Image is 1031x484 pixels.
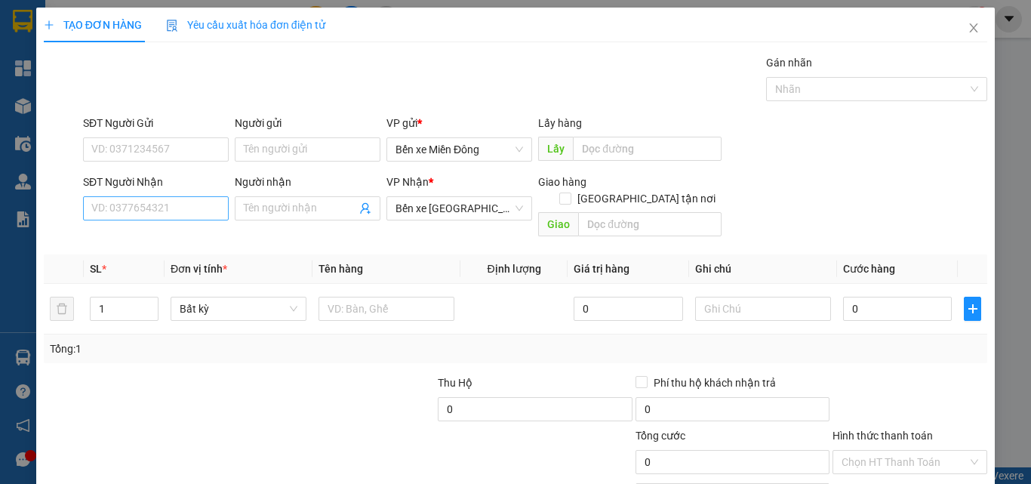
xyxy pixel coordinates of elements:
div: Người gửi [235,115,380,131]
span: Giá trị hàng [574,263,629,275]
span: Tổng cước [636,430,685,442]
span: close [968,22,980,34]
button: delete [50,297,74,321]
input: Dọc đường [578,212,722,236]
span: Tên hàng [319,263,363,275]
div: Người nhận [235,174,380,190]
input: VD: Bàn, Ghế [319,297,454,321]
label: Hình thức thanh toán [832,430,933,442]
div: SĐT Người Gửi [83,115,229,131]
span: Giao hàng [538,176,586,188]
label: Gán nhãn [766,57,812,69]
input: Dọc đường [573,137,722,161]
span: Bến xe Miền Đông [395,138,523,161]
span: Định lượng [487,263,540,275]
button: Close [953,8,995,50]
span: Yêu cầu xuất hóa đơn điện tử [166,19,325,31]
span: Giao [538,212,578,236]
div: SĐT Người Nhận [83,174,229,190]
img: icon [166,20,178,32]
span: [GEOGRAPHIC_DATA] tận nơi [571,190,722,207]
span: Bến xe Quảng Ngãi [395,197,523,220]
span: plus [44,20,54,30]
span: Phí thu hộ khách nhận trả [648,375,782,391]
span: TẠO ĐƠN HÀNG [44,19,142,31]
span: Thu Hộ [438,377,472,389]
div: Tổng: 1 [50,341,399,357]
span: Lấy [538,137,573,161]
th: Ghi chú [689,254,837,284]
span: Cước hàng [843,263,895,275]
span: SL [90,263,102,275]
span: Lấy hàng [538,117,582,129]
span: VP Nhận [386,176,429,188]
input: 0 [574,297,682,321]
span: Bất kỳ [180,297,297,320]
button: plus [964,297,981,321]
span: plus [965,303,980,315]
input: Ghi Chú [695,297,831,321]
div: VP gửi [386,115,532,131]
span: user-add [359,202,371,214]
span: Đơn vị tính [171,263,227,275]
